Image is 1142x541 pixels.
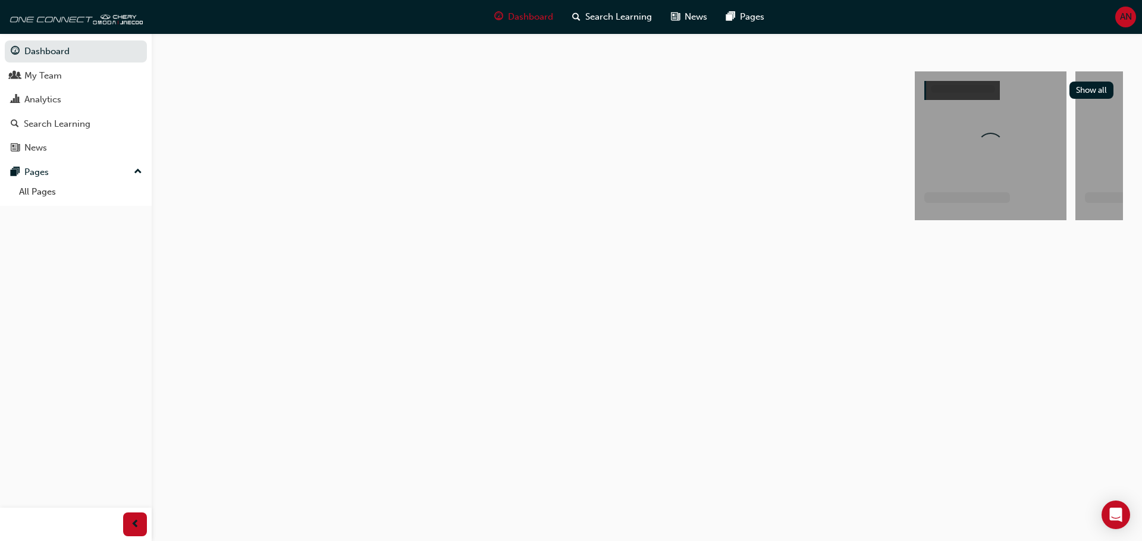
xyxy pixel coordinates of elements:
a: pages-iconPages [717,5,774,29]
span: news-icon [671,10,680,24]
button: Pages [5,161,147,183]
button: AN [1115,7,1136,27]
a: Dashboard [5,40,147,62]
div: Search Learning [24,117,90,131]
span: AN [1120,10,1132,24]
div: My Team [24,69,62,83]
span: pages-icon [11,167,20,178]
a: news-iconNews [661,5,717,29]
span: Pages [740,10,764,24]
span: News [685,10,707,24]
span: search-icon [11,119,19,130]
span: guage-icon [494,10,503,24]
span: news-icon [11,143,20,154]
a: All Pages [14,183,147,201]
a: My Team [5,65,147,87]
a: News [5,137,147,159]
span: search-icon [572,10,581,24]
span: pages-icon [726,10,735,24]
img: oneconnect [6,5,143,29]
span: up-icon [134,164,142,180]
a: guage-iconDashboard [485,5,563,29]
span: prev-icon [131,517,140,532]
span: chart-icon [11,95,20,105]
button: DashboardMy TeamAnalyticsSearch LearningNews [5,38,147,161]
div: News [24,141,47,155]
div: Analytics [24,93,61,107]
span: Search Learning [585,10,652,24]
a: Show all [924,81,1113,100]
div: Open Intercom Messenger [1102,501,1130,529]
span: people-icon [11,71,20,82]
a: search-iconSearch Learning [563,5,661,29]
span: guage-icon [11,46,20,57]
a: Analytics [5,89,147,111]
a: Search Learning [5,113,147,135]
div: Pages [24,165,49,179]
span: Dashboard [508,10,553,24]
button: Show all [1069,82,1114,99]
